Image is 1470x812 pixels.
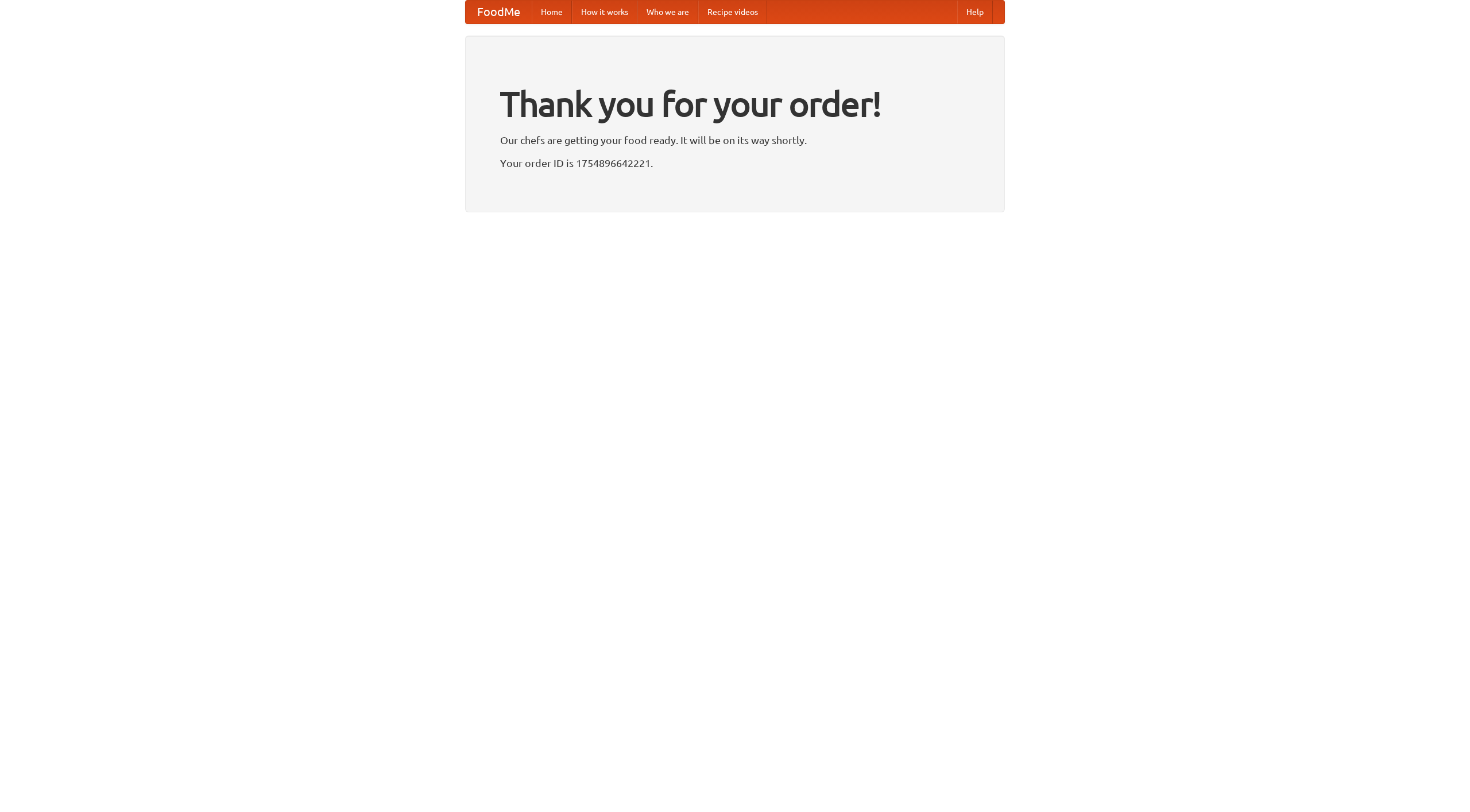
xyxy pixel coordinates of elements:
p: Your order ID is 1754896642221. [500,154,970,172]
h1: Thank you for your order! [500,76,970,131]
a: FoodMe [466,1,532,24]
a: Home [532,1,572,24]
a: Help [957,1,993,24]
a: Who we are [637,1,698,24]
p: Our chefs are getting your food ready. It will be on its way shortly. [500,131,970,149]
a: Recipe videos [698,1,767,24]
a: How it works [572,1,637,24]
